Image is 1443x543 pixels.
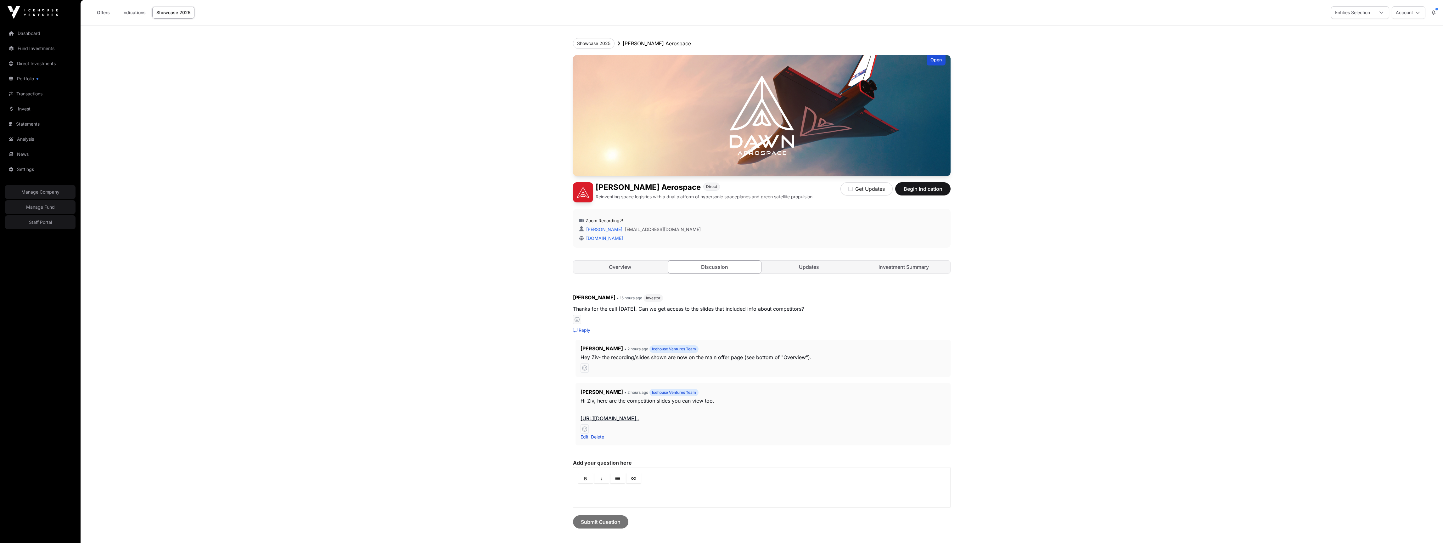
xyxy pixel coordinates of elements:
span: Investor [646,296,660,301]
div: Open [927,55,946,65]
img: Dawn Aerospace [573,55,951,176]
a: [PERSON_NAME] [585,227,622,232]
span: • 15 hours ago [617,296,642,300]
div: Entities Selection [1331,7,1374,19]
button: Begin Indication [895,182,951,195]
a: Manage Fund [5,200,76,214]
a: Invest [5,102,76,116]
button: Account [1392,6,1425,19]
a: Link [626,473,641,484]
a: Showcase 2025 [152,7,194,19]
img: Dawn Aerospace [573,182,593,202]
a: Discussion [668,260,762,274]
a: Reply [573,327,590,333]
p: [PERSON_NAME] Aerospace [623,40,691,47]
a: [EMAIL_ADDRESS][DOMAIN_NAME] [625,226,701,233]
span: Icehouse Ventures Team [652,347,696,352]
p: Thanks for the call [DATE]. Can we get access to the slides that included info about competitors? [573,304,951,313]
a: Bold [578,473,593,484]
button: Edit [581,434,588,440]
a: Statements [5,117,76,131]
a: Fund Investments [5,42,76,55]
a: Staff Portal [5,215,76,229]
a: Indications [118,7,150,19]
span: Begin Indication [903,185,943,193]
nav: Tabs [573,261,950,273]
label: Add your question here [573,460,951,466]
a: Portfolio [5,72,76,86]
p: Hi Ziv, here are the competition slides you can view too. [581,396,946,423]
span: Direct [706,184,717,189]
span: • 2 hours ago [624,390,648,395]
h1: [PERSON_NAME] Aerospace [596,182,701,192]
a: Begin Indication [895,189,951,195]
a: Analysis [5,132,76,146]
button: Get Updates [840,182,893,195]
a: Transactions [5,87,76,101]
p: Reinventing space logistics with a dual platform of hypersonic spaceplanes and green satellite pr... [596,194,814,200]
span: [PERSON_NAME] [581,389,623,395]
a: Offers [91,7,116,19]
button: Delete [591,434,604,440]
a: [DOMAIN_NAME] [584,235,623,241]
img: Icehouse Ventures Logo [8,6,58,19]
p: Hey Ziv- the recording/slides shown are now on the main offer page (see bottom of "Overview"). [581,353,946,362]
span: Icehouse Ventures Team [652,390,696,395]
span: • 2 hours ago [624,347,648,351]
a: News [5,147,76,161]
a: [URL][DOMAIN_NAME].. [581,415,639,421]
span: [PERSON_NAME] [573,294,615,301]
a: Investment Summary [857,261,951,273]
a: Overview [573,261,667,273]
a: Italic [594,473,609,484]
a: Lists [610,473,625,484]
a: Updates [762,261,856,273]
a: Manage Company [5,185,76,199]
a: Direct Investments [5,57,76,71]
button: Showcase 2025 [573,38,615,49]
a: Zoom Recording [586,218,623,223]
a: Settings [5,162,76,176]
a: Dashboard [5,26,76,40]
span: [PERSON_NAME] [581,345,623,352]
